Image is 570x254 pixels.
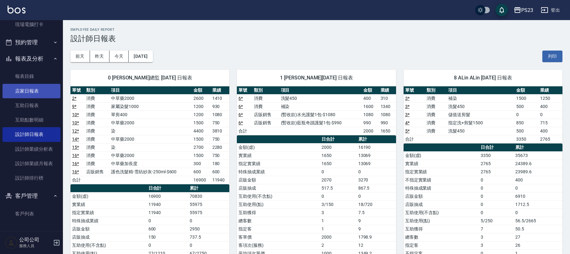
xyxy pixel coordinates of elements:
[237,217,320,225] td: 總客數
[542,51,562,62] button: 列印
[404,200,479,208] td: 店販抽成
[237,151,320,159] td: 實業績
[237,127,252,135] td: 合計
[514,233,562,241] td: 27
[109,168,192,176] td: 護色洗髮精-雪紡紗灰-250ml-$600
[211,111,230,119] td: 1080
[192,176,211,184] td: 16900
[479,184,514,192] td: 0
[192,143,211,151] td: 2700
[379,111,396,119] td: 1080
[252,119,279,127] td: 店販銷售
[85,86,109,95] th: 類別
[357,143,396,151] td: 16190
[70,86,85,95] th: 單號
[320,143,356,151] td: 2000
[192,168,211,176] td: 600
[85,119,109,127] td: 消費
[447,86,515,95] th: 項目
[70,200,147,208] td: 實業績
[447,94,515,102] td: 補染
[425,86,447,95] th: 類別
[3,113,60,127] a: 互助點數明細
[357,192,396,200] td: 0
[320,241,356,249] td: 2
[78,75,222,81] span: 0 [PERSON_NAME]總監 [DATE] 日報表
[237,184,320,192] td: 店販抽成
[357,241,396,249] td: 12
[320,200,356,208] td: 3/150
[3,51,60,67] button: 報表及分析
[192,159,211,168] td: 300
[515,127,539,135] td: 500
[279,119,362,127] td: (暫收款)藍瓶奇蹟護髮1包-$990
[539,111,562,119] td: 0
[320,192,356,200] td: 0
[188,192,229,200] td: 70830
[479,233,514,241] td: 3
[479,217,514,225] td: 5/250
[70,208,147,217] td: 指定實業績
[320,184,356,192] td: 517.5
[211,176,230,184] td: 11940
[357,217,396,225] td: 9
[147,208,188,217] td: 11940
[425,102,447,111] td: 消費
[3,17,60,32] a: 現場電腦打卡
[70,51,90,62] button: 前天
[192,86,211,95] th: 金額
[188,225,229,233] td: 2950
[404,192,479,200] td: 店販金額
[479,200,514,208] td: 0
[147,184,188,192] th: 日合計
[188,184,229,192] th: 累計
[539,94,562,102] td: 1250
[404,217,479,225] td: 互助使用(點)
[425,127,447,135] td: 消費
[70,225,147,233] td: 店販金額
[539,102,562,111] td: 400
[379,102,396,111] td: 1340
[320,159,356,168] td: 1650
[515,119,539,127] td: 850
[70,192,147,200] td: 金額(虛)
[85,143,109,151] td: 消費
[188,241,229,249] td: 0
[539,135,562,143] td: 2765
[3,84,60,98] a: 店家日報表
[362,94,379,102] td: 400
[19,237,51,243] h5: 公司公司
[211,127,230,135] td: 3810
[404,86,562,143] table: a dense table
[357,208,396,217] td: 7.5
[404,151,479,159] td: 金額(虛)
[357,233,396,241] td: 1798.9
[404,86,425,95] th: 單號
[447,119,515,127] td: 指定洗+剪髮1500
[70,233,147,241] td: 店販抽成
[357,151,396,159] td: 13069
[109,51,129,62] button: 今天
[211,94,230,102] td: 1410
[521,6,533,14] div: PS23
[252,102,279,111] td: 消費
[70,28,562,32] h2: Employee Daily Report
[514,168,562,176] td: 23989.6
[479,151,514,159] td: 3350
[479,176,514,184] td: 0
[404,159,479,168] td: 實業績
[211,102,230,111] td: 930
[514,176,562,184] td: 400
[357,184,396,192] td: 867.5
[362,102,379,111] td: 1600
[147,225,188,233] td: 600
[479,143,514,152] th: 日合計
[70,241,147,249] td: 互助使用(不含點)
[3,156,60,171] a: 設計師業績月報表
[515,86,539,95] th: 金額
[211,143,230,151] td: 2280
[192,127,211,135] td: 4400
[538,4,562,16] button: 登出
[85,127,109,135] td: 消費
[188,208,229,217] td: 55975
